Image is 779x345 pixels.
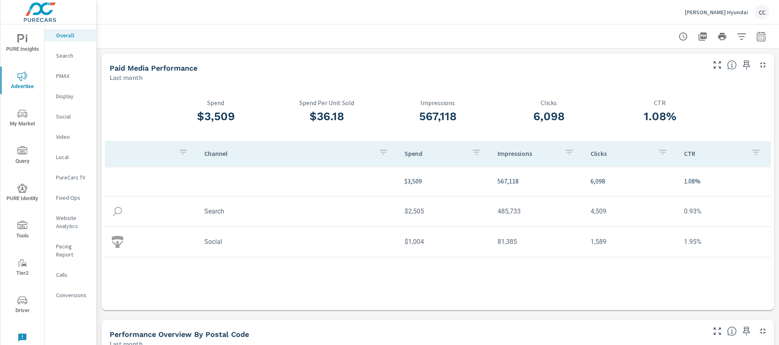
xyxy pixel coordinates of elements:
[493,99,604,106] p: Clicks
[685,9,748,16] p: [PERSON_NAME] Hyundai
[56,173,90,181] p: PureCars TV
[584,201,677,222] td: 4,509
[271,110,382,123] h3: $36.18
[677,231,770,252] td: 1.95%
[45,192,96,204] div: Fixed Ops
[3,183,42,203] span: PURE Identity
[45,269,96,281] div: Calls
[45,171,96,183] div: PureCars TV
[56,242,90,259] p: Pacing Report
[756,58,769,71] button: Minimize Widget
[727,326,737,336] span: Understand performance data by postal code. Individual postal codes can be selected and expanded ...
[56,153,90,161] p: Local
[56,92,90,100] p: Display
[695,28,711,45] button: "Export Report to PDF"
[204,149,372,157] p: Channel
[405,176,485,186] p: $3,509
[753,28,769,45] button: Select Date Range
[160,110,271,123] h3: $3,509
[271,99,382,106] p: Spend Per Unit Sold
[405,149,465,157] p: Spend
[45,289,96,301] div: Conversions
[160,99,271,106] p: Spend
[45,240,96,261] div: Pacing Report
[740,58,753,71] span: Save this to your personalized report
[111,236,123,248] img: icon-social.svg
[684,176,764,186] p: 1.08%
[711,58,724,71] button: Make Fullscreen
[734,28,750,45] button: Apply Filters
[493,110,604,123] h3: 6,098
[382,110,493,123] h3: 567,118
[56,72,90,80] p: PMAX
[3,295,42,315] span: Driver
[45,50,96,62] div: Search
[110,73,143,82] p: Last month
[110,64,197,72] h5: Paid Media Performance
[3,109,42,129] span: My Market
[398,201,491,222] td: $2,505
[45,90,96,102] div: Display
[56,133,90,141] p: Video
[56,271,90,279] p: Calls
[604,99,715,106] p: CTR
[56,112,90,121] p: Social
[591,176,671,186] p: 6,098
[491,231,584,252] td: 81,385
[3,71,42,91] span: Advertise
[498,149,558,157] p: Impressions
[711,325,724,338] button: Make Fullscreen
[45,70,96,82] div: PMAX
[45,29,96,41] div: Overall
[498,176,578,186] p: 567,118
[591,149,651,157] p: Clicks
[3,34,42,54] span: PURE Insights
[56,214,90,230] p: Website Analytics
[604,110,715,123] h3: 1.08%
[45,131,96,143] div: Video
[198,201,398,222] td: Search
[755,5,769,19] div: CC
[714,28,730,45] button: Print Report
[3,258,42,278] span: Tier2
[677,201,770,222] td: 0.93%
[45,151,96,163] div: Local
[740,325,753,338] span: Save this to your personalized report
[491,201,584,222] td: 485,733
[56,31,90,39] p: Overall
[684,149,744,157] p: CTR
[45,110,96,123] div: Social
[110,330,249,339] h5: Performance Overview By Postal Code
[382,99,493,106] p: Impressions
[3,221,42,241] span: Tools
[56,194,90,202] p: Fixed Ops
[398,231,491,252] td: $1,004
[584,231,677,252] td: 1,589
[756,325,769,338] button: Minimize Widget
[3,146,42,166] span: Query
[198,231,398,252] td: Social
[727,60,737,70] span: Understand performance metrics over the selected time range.
[56,52,90,60] p: Search
[56,291,90,299] p: Conversions
[111,205,123,218] img: icon-search.svg
[45,212,96,232] div: Website Analytics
